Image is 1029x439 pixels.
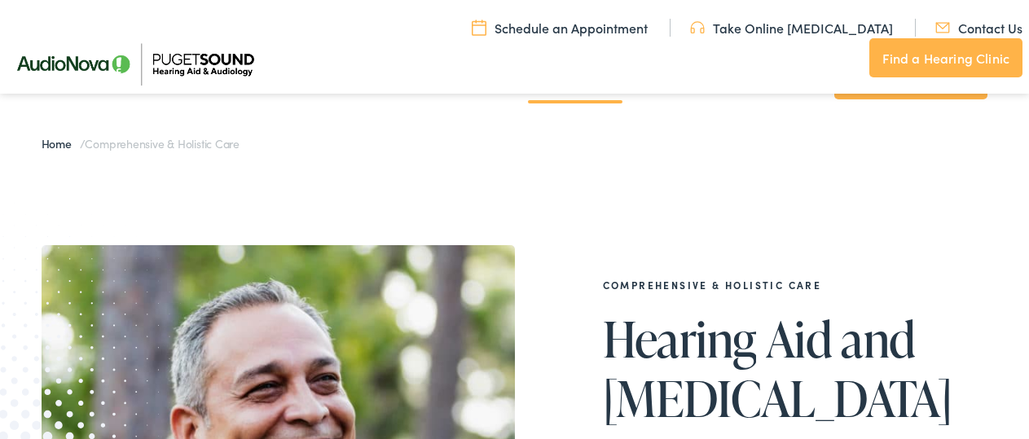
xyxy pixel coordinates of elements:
[42,135,240,151] span: /
[935,19,1022,37] a: Contact Us
[85,135,240,151] span: Comprehensive & Holistic Care
[841,312,915,366] span: and
[935,19,950,37] img: utility icon
[472,19,486,37] img: utility icon
[766,312,832,366] span: Aid
[690,19,893,37] a: Take Online [MEDICAL_DATA]
[603,371,952,425] span: [MEDICAL_DATA]
[869,38,1022,77] a: Find a Hearing Clinic
[690,19,705,37] img: utility icon
[472,19,648,37] a: Schedule an Appointment
[603,312,757,366] span: Hearing
[603,279,988,291] h2: Comprehensive & Holistic Care
[42,135,80,151] a: Home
